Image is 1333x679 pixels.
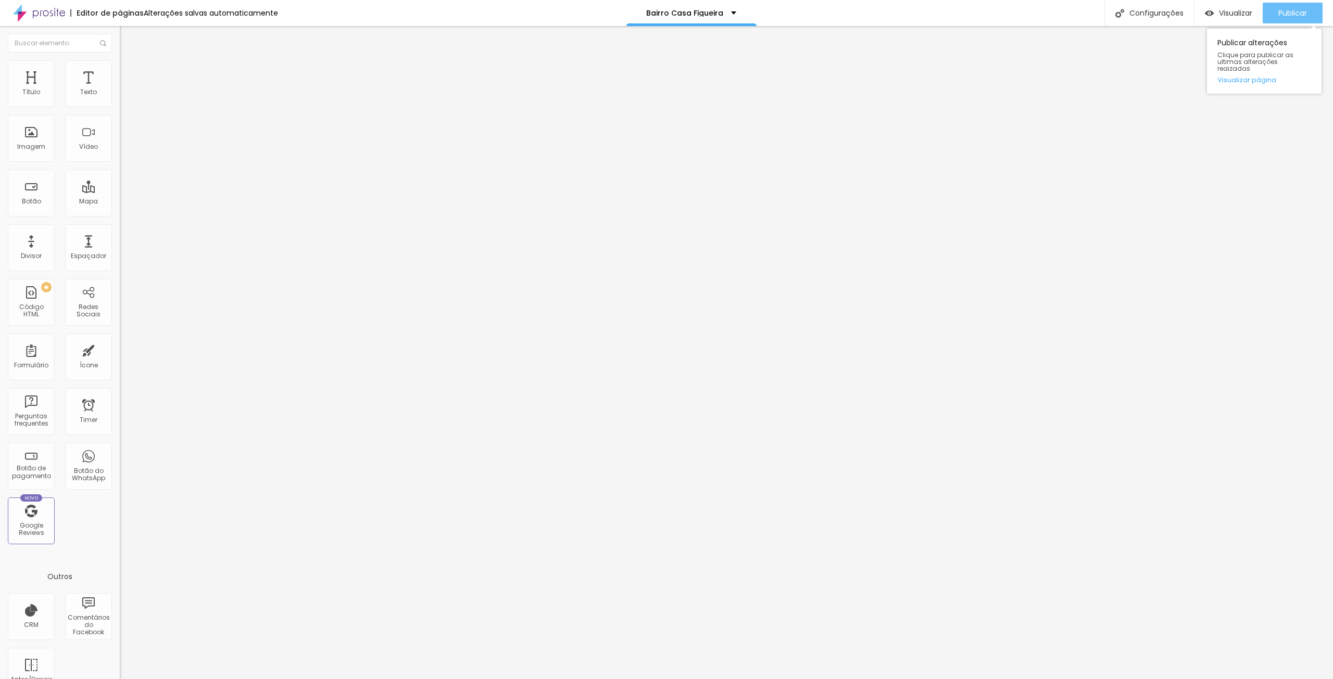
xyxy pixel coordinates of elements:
div: Comentários do Facebook [68,614,109,636]
div: Novo [20,494,43,502]
div: Divisor [21,252,42,260]
div: Mapa [79,198,98,205]
div: Código HTML [10,303,52,318]
div: Publicar alterações [1207,29,1322,94]
div: Editor de páginas [70,9,144,17]
img: Icone [100,40,106,46]
div: Botão de pagamento [10,465,52,480]
div: Vídeo [79,143,98,150]
div: Botão do WhatsApp [68,467,109,482]
button: Visualizar [1194,3,1263,23]
div: Google Reviews [10,522,52,537]
div: Ícone [80,362,98,369]
img: Icone [1115,9,1124,18]
div: Botão [22,198,41,205]
div: Espaçador [71,252,106,260]
div: Redes Sociais [68,303,109,318]
div: CRM [24,621,39,629]
span: Clique para publicar as ultimas alterações reaizadas [1217,52,1311,72]
div: Perguntas frequentes [10,413,52,428]
div: Título [22,88,40,96]
div: Texto [80,88,97,96]
span: Visualizar [1219,9,1252,17]
div: Timer [80,416,97,424]
button: Publicar [1263,3,1323,23]
div: Alterações salvas automaticamente [144,9,278,17]
input: Buscar elemento [8,34,112,53]
iframe: Editor [120,26,1333,679]
span: Publicar [1278,9,1307,17]
p: Bairro Casa Figueira [646,9,723,17]
img: view-1.svg [1205,9,1214,18]
div: Imagem [17,143,45,150]
div: Formulário [14,362,48,369]
a: Visualizar página [1217,76,1311,83]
